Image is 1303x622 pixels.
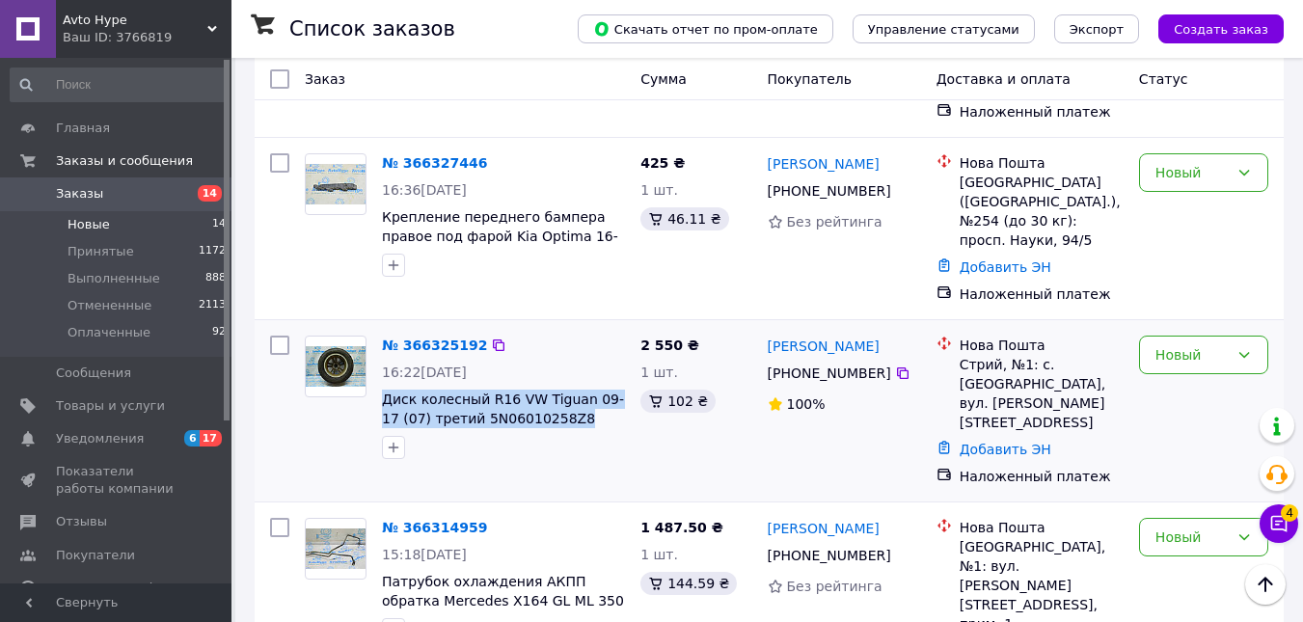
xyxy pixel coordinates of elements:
[56,430,144,447] span: Уведомления
[787,396,826,412] span: 100%
[305,153,366,215] a: Фото товару
[382,392,624,426] a: Диск колесный R16 VW Tiguan 09-17 (07) третий 5N06010258Z8
[640,547,678,562] span: 1 шт.
[640,338,699,353] span: 2 550 ₴
[1155,527,1229,548] div: Новый
[1281,504,1298,522] span: 4
[382,365,467,380] span: 16:22[DATE]
[764,360,895,387] div: [PHONE_NUMBER]
[289,17,455,41] h1: Список заказов
[205,270,226,287] span: 888
[382,338,487,353] a: № 366325192
[640,390,716,413] div: 102 ₴
[1155,344,1229,365] div: Новый
[640,520,723,535] span: 1 487.50 ₴
[184,430,200,446] span: 6
[787,214,882,230] span: Без рейтинга
[960,259,1051,275] a: Добавить ЭН
[305,71,345,87] span: Заказ
[640,155,685,171] span: 425 ₴
[768,519,880,538] a: [PERSON_NAME]
[68,243,134,260] span: Принятые
[306,346,366,387] img: Фото товару
[212,324,226,341] span: 92
[56,152,193,170] span: Заказы и сообщения
[593,20,818,38] span: Скачать отчет по пром-оплате
[937,71,1071,87] span: Доставка и оплата
[382,155,487,171] a: № 366327446
[10,68,228,102] input: Поиск
[306,528,366,569] img: Фото товару
[960,355,1124,432] div: Стрий, №1: с. [GEOGRAPHIC_DATA], вул. [PERSON_NAME][STREET_ADDRESS]
[199,243,226,260] span: 1172
[960,442,1051,457] a: Добавить ЭН
[768,154,880,174] a: [PERSON_NAME]
[1260,504,1298,543] button: Чат с покупателем4
[1054,14,1139,43] button: Экспорт
[1174,22,1268,37] span: Создать заказ
[63,29,231,46] div: Ваш ID: 3766819
[56,513,107,530] span: Отзывы
[56,120,110,137] span: Главная
[640,572,737,595] div: 144.59 ₴
[56,547,135,564] span: Покупатели
[305,336,366,397] a: Фото товару
[63,12,207,29] span: Avto Hype
[787,579,882,594] span: Без рейтинга
[960,173,1124,250] div: [GEOGRAPHIC_DATA] ([GEOGRAPHIC_DATA].), №254 (до 30 кг): просп. Науки, 94/5
[960,467,1124,486] div: Наложенный платеж
[382,209,618,263] a: Крепление переднего бампера правое под фарой Kia Optima 16- 86552-D5000
[768,71,853,87] span: Покупатель
[768,337,880,356] a: [PERSON_NAME]
[56,397,165,415] span: Товары и услуги
[960,102,1124,122] div: Наложенный платеж
[1139,20,1284,36] a: Создать заказ
[382,520,487,535] a: № 366314959
[868,22,1019,37] span: Управление статусами
[578,14,833,43] button: Скачать отчет по пром-оплате
[1070,22,1124,37] span: Экспорт
[640,207,728,230] div: 46.11 ₴
[1245,564,1286,605] button: Наверх
[640,71,687,87] span: Сумма
[960,336,1124,355] div: Нова Пошта
[56,185,103,203] span: Заказы
[198,185,222,202] span: 14
[212,216,226,233] span: 14
[960,153,1124,173] div: Нова Пошта
[640,365,678,380] span: 1 шт.
[960,284,1124,304] div: Наложенный платеж
[640,182,678,198] span: 1 шт.
[764,177,895,204] div: [PHONE_NUMBER]
[1139,71,1188,87] span: Статус
[853,14,1035,43] button: Управление статусами
[1158,14,1284,43] button: Создать заказ
[56,463,178,498] span: Показатели работы компании
[56,580,160,597] span: Каталог ProSale
[306,164,366,204] img: Фото товару
[305,518,366,580] a: Фото товару
[68,216,110,233] span: Новые
[199,297,226,314] span: 2113
[200,430,222,446] span: 17
[68,297,151,314] span: Отмененные
[56,365,131,382] span: Сообщения
[68,324,150,341] span: Оплаченные
[382,182,467,198] span: 16:36[DATE]
[1155,162,1229,183] div: Новый
[68,270,160,287] span: Выполненные
[382,547,467,562] span: 15:18[DATE]
[960,518,1124,537] div: Нова Пошта
[764,542,895,569] div: [PHONE_NUMBER]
